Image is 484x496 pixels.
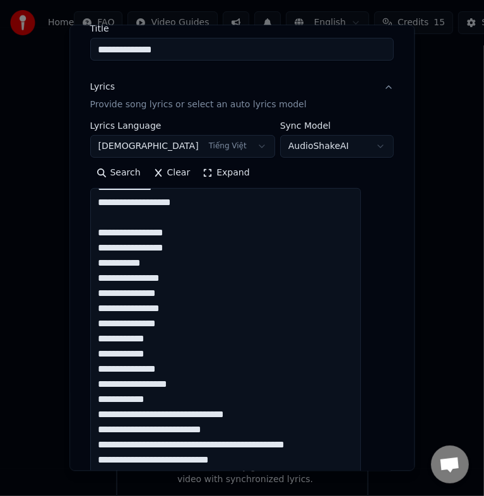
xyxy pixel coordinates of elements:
div: Lyrics [90,81,115,93]
label: Lyrics Language [90,121,275,130]
button: Search [90,163,147,183]
button: LyricsProvide song lyrics or select an auto lyrics model [90,71,394,121]
button: Expand [197,163,256,183]
label: Title [90,24,394,33]
button: Clear [147,163,197,183]
p: Provide song lyrics or select an auto lyrics model [90,98,307,111]
label: Sync Model [280,121,394,130]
